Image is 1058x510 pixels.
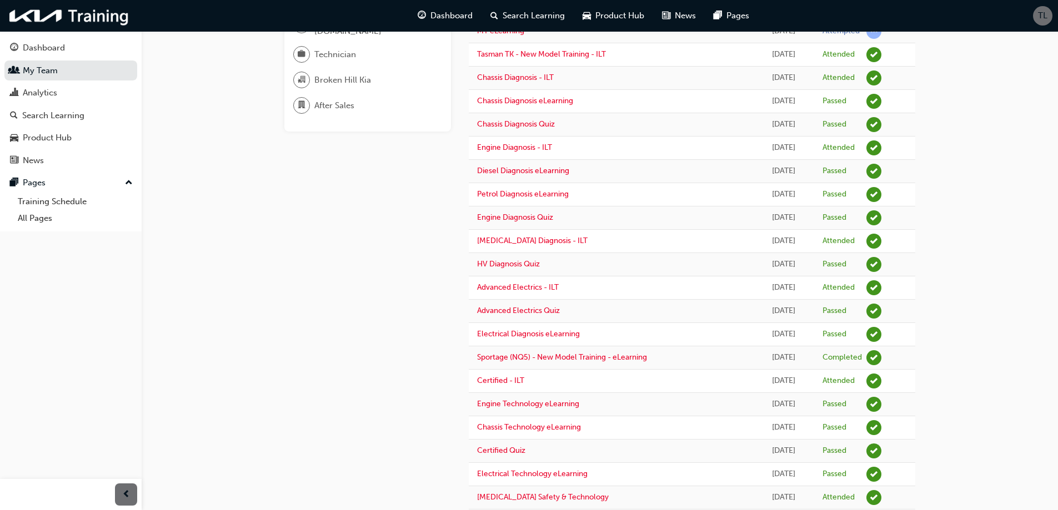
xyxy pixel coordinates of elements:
span: guage-icon [10,43,18,53]
span: learningRecordVerb_PASS-icon [866,443,881,458]
a: search-iconSearch Learning [482,4,574,27]
div: Attended [823,236,855,246]
div: Passed [823,306,846,316]
div: Product Hub [23,132,72,144]
div: Wed Jun 22 2022 14:04:00 GMT+0930 (Australian Central Standard Time) [761,398,806,411]
div: Passed [823,213,846,223]
div: Attended [823,49,855,60]
span: learningRecordVerb_ATTEND-icon [866,234,881,249]
div: Passed [823,189,846,200]
a: My Team [4,60,137,81]
button: Pages [4,173,137,193]
a: Certified Quiz [477,446,525,455]
div: Completed [823,352,862,363]
span: Product Hub [595,9,644,22]
div: Thu Apr 20 2023 15:14:46 GMT+0930 (Australian Central Standard Time) [761,305,806,317]
div: Attended [823,376,855,386]
a: Tasman TK - New Model Training - ILT [477,49,606,59]
span: search-icon [490,9,498,23]
span: guage-icon [418,9,426,23]
div: Dashboard [23,42,65,54]
a: news-iconNews [653,4,705,27]
span: learningRecordVerb_ATTEND-icon [866,70,881,85]
span: learningRecordVerb_ATTEMPT-icon [866,24,881,39]
div: Passed [823,446,846,456]
span: learningRecordVerb_ATTEND-icon [866,140,881,155]
div: Passed [823,422,846,433]
a: News [4,150,137,171]
div: Thu Aug 24 2023 15:10:55 GMT+0930 (Australian Central Standard Time) [761,235,806,248]
a: Petrol Diagnosis eLearning [477,189,569,199]
div: Tue Dec 13 2022 17:40:41 GMT+1030 (Australian Central Daylight Time) [761,351,806,364]
span: learningRecordVerb_PASS-icon [866,117,881,132]
div: Attended [823,73,855,83]
a: kia-training [6,4,133,27]
a: Product Hub [4,128,137,148]
div: Wed Jun 22 2022 14:04:00 GMT+0930 (Australian Central Standard Time) [761,445,806,457]
div: Attended [823,282,855,293]
span: people-icon [10,66,18,76]
button: DashboardMy TeamAnalyticsSearch LearningProduct HubNews [4,36,137,173]
a: HV Diagnosis Quiz [477,259,540,269]
span: car-icon [583,9,591,23]
div: Thu Nov 16 2023 10:30:00 GMT+1030 (Australian Central Daylight Time) [761,118,806,131]
div: Thu Nov 16 2023 10:30:00 GMT+1030 (Australian Central Daylight Time) [761,95,806,108]
a: Chassis Technology eLearning [477,422,581,432]
span: Search Learning [503,9,565,22]
a: car-iconProduct Hub [574,4,653,27]
span: learningRecordVerb_PASS-icon [866,327,881,342]
span: Pages [726,9,749,22]
span: learningRecordVerb_PASS-icon [866,164,881,179]
div: Thu Sep 14 2023 15:40:12 GMT+0930 (Australian Central Standard Time) [761,142,806,154]
span: learningRecordVerb_PASS-icon [866,257,881,272]
a: Diesel Diagnosis eLearning [477,166,569,175]
span: learningRecordVerb_PASS-icon [866,397,881,412]
span: chart-icon [10,88,18,98]
div: Passed [823,119,846,130]
span: After Sales [314,99,354,112]
span: briefcase-icon [298,47,305,62]
span: learningRecordVerb_PASS-icon [866,420,881,435]
div: Wed May 26 2021 16:30:00 GMT+0930 (Australian Central Standard Time) [761,491,806,504]
span: learningRecordVerb_PASS-icon [866,467,881,482]
a: Engine Diagnosis Quiz [477,213,553,222]
span: car-icon [10,133,18,143]
a: Electrical Diagnosis eLearning [477,329,580,339]
span: TL [1038,9,1047,22]
span: pages-icon [10,178,18,188]
span: Broken Hill Kia [314,74,371,87]
a: Chassis Diagnosis Quiz [477,119,555,129]
a: Advanced Electrics - ILT [477,282,559,292]
span: organisation-icon [298,73,305,87]
span: Dashboard [430,9,473,22]
a: Engine Technology eLearning [477,399,579,408]
a: Advanced Electrics Quiz [477,306,560,315]
a: [MEDICAL_DATA] Safety & Technology [477,492,609,502]
a: Dashboard [4,38,137,58]
span: learningRecordVerb_ATTEND-icon [866,280,881,295]
span: learningRecordVerb_ATTEND-icon [866,373,881,388]
span: search-icon [10,111,18,121]
div: Wed Jun 22 2022 14:04:00 GMT+0930 (Australian Central Standard Time) [761,375,806,387]
div: Passed [823,329,846,340]
span: pages-icon [714,9,722,23]
div: Wed Jun 22 2022 14:04:00 GMT+0930 (Australian Central Standard Time) [761,468,806,481]
div: Thu Sep 14 2023 15:40:12 GMT+0930 (Australian Central Standard Time) [761,211,806,224]
div: Thu Apr 20 2023 15:14:46 GMT+0930 (Australian Central Standard Time) [761,328,806,341]
a: Electrical Technology eLearning [477,469,588,478]
button: TL [1033,6,1052,26]
span: news-icon [662,9,670,23]
div: Wed Jun 22 2022 14:04:00 GMT+0930 (Australian Central Standard Time) [761,421,806,434]
div: Thu Aug 24 2023 15:10:55 GMT+0930 (Australian Central Standard Time) [761,258,806,271]
a: Training Schedule [13,193,137,210]
div: Analytics [23,87,57,99]
div: Pages [23,176,46,189]
a: [MEDICAL_DATA] Diagnosis - ILT [477,236,588,245]
div: Passed [823,259,846,270]
span: learningRecordVerb_ATTEND-icon [866,47,881,62]
div: Thu Apr 20 2023 15:14:46 GMT+0930 (Australian Central Standard Time) [761,281,806,294]
div: Attended [823,492,855,503]
div: Thu Sep 14 2023 15:40:12 GMT+0930 (Australian Central Standard Time) [761,165,806,178]
a: Certified - ILT [477,376,524,385]
div: Passed [823,399,846,410]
